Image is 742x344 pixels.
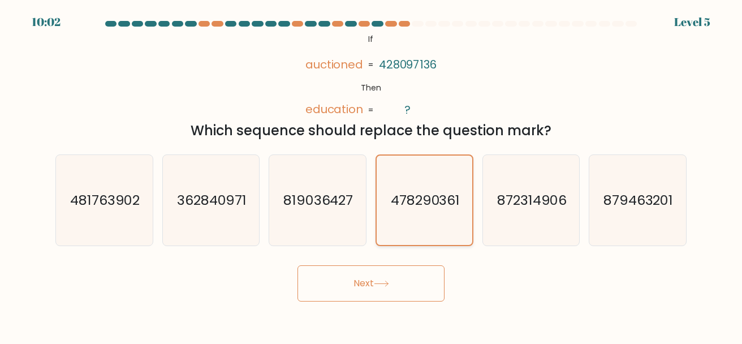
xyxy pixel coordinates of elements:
[368,33,373,45] tspan: If
[379,57,437,72] tspan: 428097136
[674,14,710,31] div: Level 5
[368,104,373,115] tspan: =
[305,57,363,72] tspan: auctioned
[32,14,61,31] div: 10:02
[368,59,373,70] tspan: =
[391,191,460,209] text: 478290361
[603,191,674,209] text: 879463201
[497,191,567,209] text: 872314906
[405,102,411,118] tspan: ?
[361,82,381,93] tspan: Then
[300,31,442,118] svg: @import url('[URL][DOMAIN_NAME]);
[70,191,140,209] text: 481763902
[62,121,680,141] div: Which sequence should replace the question mark?
[177,191,247,209] text: 362840971
[283,191,353,209] text: 819036427
[297,265,445,302] button: Next
[305,102,363,118] tspan: education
